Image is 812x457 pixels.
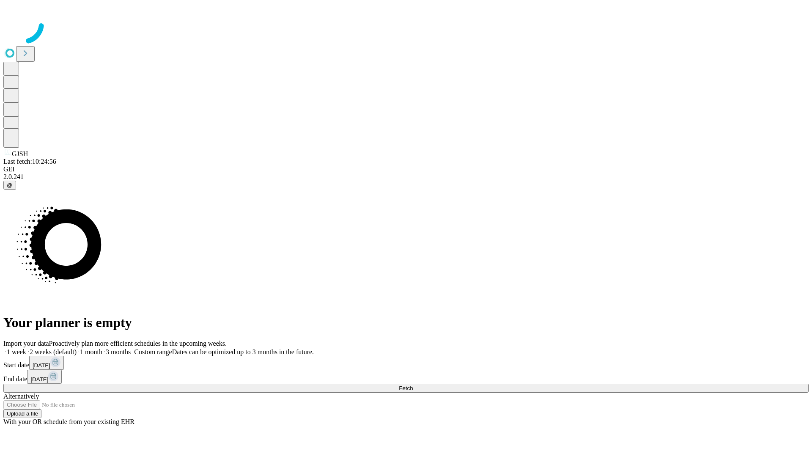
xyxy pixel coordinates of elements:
[80,348,102,355] span: 1 month
[3,393,39,400] span: Alternatively
[49,340,227,347] span: Proactively plan more efficient schedules in the upcoming weeks.
[3,315,809,330] h1: Your planner is empty
[106,348,131,355] span: 3 months
[30,348,77,355] span: 2 weeks (default)
[3,356,809,370] div: Start date
[7,348,26,355] span: 1 week
[134,348,172,355] span: Custom range
[3,384,809,393] button: Fetch
[3,370,809,384] div: End date
[3,340,49,347] span: Import your data
[3,158,56,165] span: Last fetch: 10:24:56
[3,165,809,173] div: GEI
[7,182,13,188] span: @
[29,356,64,370] button: [DATE]
[172,348,314,355] span: Dates can be optimized up to 3 months in the future.
[399,385,413,391] span: Fetch
[12,150,28,157] span: GJSH
[33,362,50,369] span: [DATE]
[3,173,809,181] div: 2.0.241
[27,370,62,384] button: [DATE]
[3,409,41,418] button: Upload a file
[30,376,48,383] span: [DATE]
[3,418,134,425] span: With your OR schedule from your existing EHR
[3,181,16,190] button: @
